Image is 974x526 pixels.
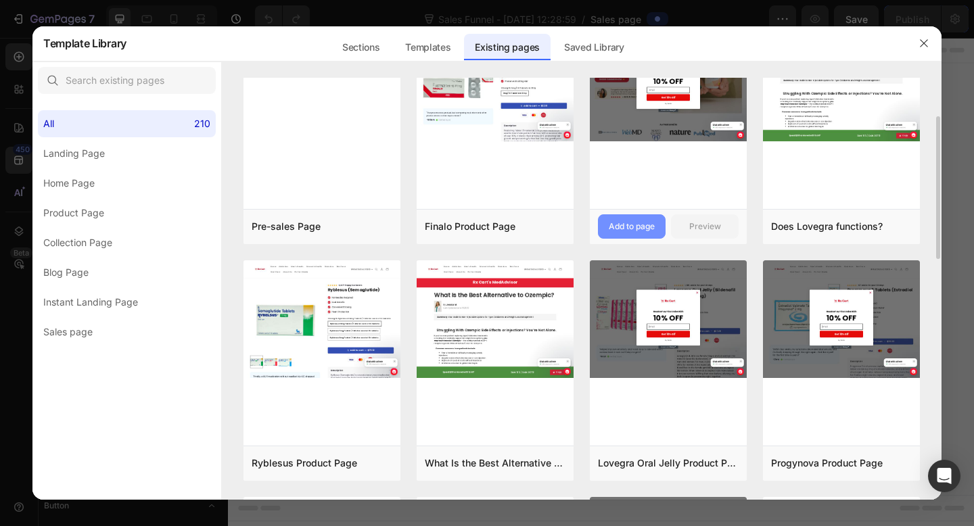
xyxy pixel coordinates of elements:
div: Existing pages [464,34,551,61]
img: -products-lovegra-oral-jellyviewgp-template-567124534025520209_portrait.jpg [590,260,747,378]
div: Lovegra Oral Jelly Product Page [598,455,739,471]
img: -products-finalo-1mg-table-finasterideviewgp-template-566151552000066390_portrait.jpg [417,24,574,141]
div: Saved Library [553,34,635,61]
div: Templates [394,34,461,61]
div: Preview [689,220,721,233]
div: Does Lovegra functions? [771,218,883,235]
button: Use existing page designs [268,296,422,323]
div: Pre-sales Page [252,218,321,235]
div: Product Page [43,205,104,221]
img: -blogs-news-what-is-the-best-alternative-to-ozempic_portrait.jpg [417,260,574,378]
div: Open Intercom Messenger [928,460,960,492]
h2: Template Library [43,26,126,61]
div: Instant Landing Page [43,294,138,310]
div: What Is the Best Alternative to [MEDICAL_DATA]? [425,455,565,471]
div: Home Page [43,175,95,191]
input: Search existing pages [38,67,216,94]
div: Ryblesus Product Page [252,455,357,471]
div: Finalo Product Page [425,218,515,235]
button: Add to page [598,214,666,239]
button: Explore templates [430,296,544,323]
div: Sales page [43,324,93,340]
button: Preview [671,214,739,239]
div: Progynova Product Page [771,455,883,471]
div: All [43,116,54,132]
div: Start building with Sections/Elements or [304,269,509,285]
img: -blogs-news-what-is-the-best-alternative-to-ozempic_portrait.jpg [763,24,920,141]
div: Landing Page [43,145,105,162]
div: Start with Generating from URL or image [315,372,497,383]
div: Blog Page [43,264,89,281]
div: Add to page [609,220,655,233]
img: -products-ryblesus-semaglutideviewgp-template-566529914325435329_portrait.jpg [243,260,400,378]
div: 210 [194,116,210,132]
div: Sections [331,34,390,61]
img: -products-progynova-2-tablets-estradiol-2mgviewgp-template-565277769542402834_portrait.jpg [763,260,920,378]
div: Collection Page [43,235,112,251]
img: -products-slimmerviewgp-template-571195013078189280_portrait.jpg [590,24,747,141]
